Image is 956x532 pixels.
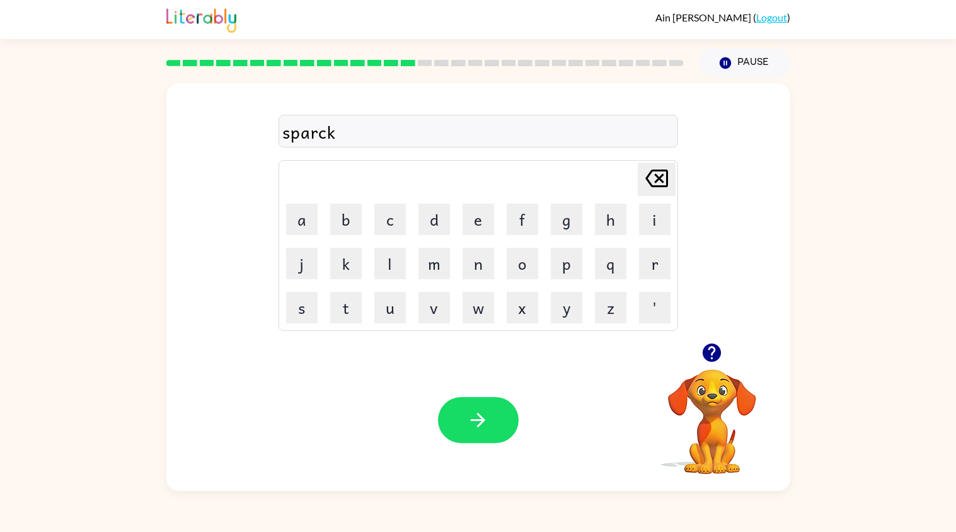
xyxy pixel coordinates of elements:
[639,292,671,323] button: '
[330,248,362,279] button: k
[418,248,450,279] button: m
[639,248,671,279] button: r
[166,5,236,33] img: Literably
[463,204,494,235] button: e
[463,292,494,323] button: w
[551,248,582,279] button: p
[507,248,538,279] button: o
[699,49,790,78] button: Pause
[595,292,626,323] button: z
[507,204,538,235] button: f
[374,248,406,279] button: l
[639,204,671,235] button: i
[551,204,582,235] button: g
[286,248,318,279] button: j
[649,350,775,476] video: Your browser must support playing .mp4 files to use Literably. Please try using another browser.
[507,292,538,323] button: x
[374,204,406,235] button: c
[655,11,790,23] div: ( )
[595,248,626,279] button: q
[595,204,626,235] button: h
[756,11,787,23] a: Logout
[551,292,582,323] button: y
[330,204,362,235] button: b
[374,292,406,323] button: u
[463,248,494,279] button: n
[655,11,753,23] span: Ain [PERSON_NAME]
[330,292,362,323] button: t
[418,292,450,323] button: v
[286,292,318,323] button: s
[418,204,450,235] button: d
[286,204,318,235] button: a
[282,119,674,145] div: sparck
